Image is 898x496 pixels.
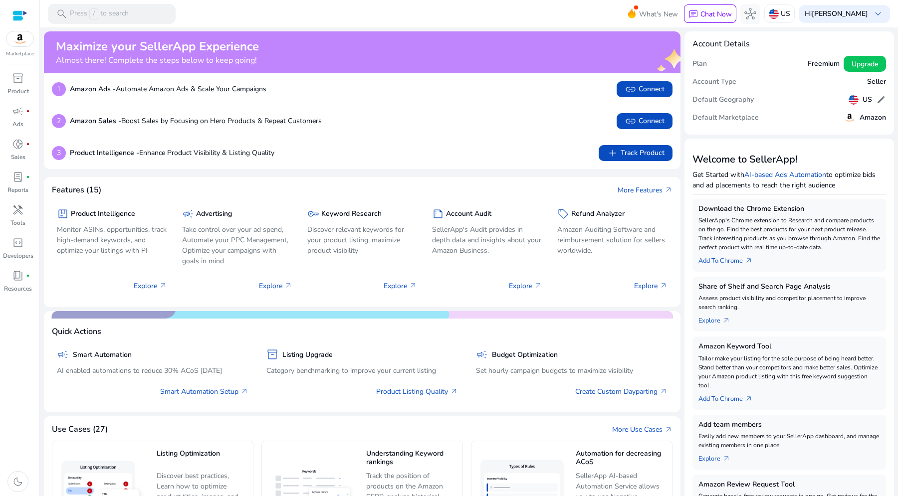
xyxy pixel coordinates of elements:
[70,116,322,126] p: Boost Sales by Focusing on Hero Products & Repeat Customers
[476,348,488,360] span: campaign
[70,116,121,126] b: Amazon Sales -
[844,112,856,124] img: amazon.svg
[769,9,779,19] img: us.svg
[160,386,248,397] a: Smart Automation Setup
[665,186,673,194] span: arrow_outward
[722,455,730,463] span: arrow_outward
[698,450,738,464] a: Explorearrow_outward
[71,210,135,218] h5: Product Intelligence
[52,425,108,434] h4: Use Cases (27)
[89,8,98,19] span: /
[692,114,759,122] h5: Default Marketplace
[534,282,542,290] span: arrow_outward
[476,365,668,376] p: Set hourly campaign budgets to maximize visibility
[698,205,880,213] h5: Download the Chrome Extension
[639,5,678,23] span: What's New
[10,218,25,227] p: Tools
[625,83,637,95] span: link
[607,147,619,159] span: add
[660,387,668,395] span: arrow_outward
[612,424,673,435] a: More Use Casesarrow_outward
[56,56,259,65] h4: Almost there! Complete the steps below to keep going!
[692,169,886,190] p: Get Started with to optimize bids and ad placements to reach the right audience
[745,395,753,403] span: arrow_outward
[872,8,884,20] span: keyboard_arrow_down
[844,56,886,72] button: Upgrade
[744,8,756,20] span: hub
[57,348,69,360] span: campaign
[6,50,34,58] p: Marketplace
[159,282,167,290] span: arrow_outward
[860,114,886,122] h5: Amazon
[692,78,736,86] h5: Account Type
[26,142,30,146] span: fiber_manual_record
[384,281,417,291] p: Explore
[692,96,754,104] h5: Default Geography
[722,317,730,325] span: arrow_outward
[12,237,24,249] span: code_blocks
[599,145,673,161] button: addTrack Product
[575,386,668,397] a: Create Custom Dayparting
[867,78,886,86] h5: Seller
[745,257,753,265] span: arrow_outward
[56,8,68,20] span: search
[70,148,274,158] p: Enhance Product Visibility & Listing Quality
[26,175,30,179] span: fiber_manual_record
[70,148,139,158] b: Product Intelligence -
[781,5,790,22] p: US
[57,208,69,220] span: package
[688,9,698,19] span: chat
[698,354,880,390] p: Tailor make your listing for the sole purpose of being heard better. Stand better than your compe...
[698,342,880,351] h5: Amazon Keyword Tool
[52,82,66,96] p: 1
[700,9,732,19] p: Chat Now
[57,365,248,376] p: AI enabled automations to reduce 30% ACoS [DATE]
[7,87,29,96] p: Product
[492,351,558,359] h5: Budget Optimization
[684,4,736,23] button: chatChat Now
[812,9,868,18] b: [PERSON_NAME]
[12,138,24,150] span: donut_small
[849,95,859,105] img: us.svg
[876,95,886,105] span: edit
[52,185,101,195] h4: Features (15)
[196,210,232,218] h5: Advertising
[634,281,668,291] p: Explore
[73,351,132,359] h5: Smart Automation
[557,208,569,220] span: sell
[698,432,880,450] p: Easily add new members to your SellerApp dashboard, and manage existing members in one place
[660,282,668,290] span: arrow_outward
[509,281,542,291] p: Explore
[266,348,278,360] span: inventory_2
[7,185,28,194] p: Reports
[259,281,292,291] p: Explore
[182,224,292,266] p: Take control over your ad spend, Automate your PPC Management, Optimize your campaigns with goals...
[446,210,491,218] h5: Account Audit
[12,204,24,216] span: handyman
[698,481,880,489] h5: Amazon Review Request Tool
[607,147,665,159] span: Track Product
[134,281,167,291] p: Explore
[571,210,625,218] h5: Refund Analyzer
[366,450,457,467] h5: Understanding Keyword rankings
[12,72,24,84] span: inventory_2
[70,84,116,94] b: Amazon Ads -
[618,185,673,195] a: More Featuresarrow_outward
[852,59,878,69] span: Upgrade
[70,84,266,94] p: Automate Amazon Ads & Scale Your Campaigns
[52,327,101,336] h4: Quick Actions
[4,284,32,293] p: Resources
[284,282,292,290] span: arrow_outward
[576,450,667,467] h5: Automation for decreasing ACoS
[698,252,761,266] a: Add To Chrome
[6,31,33,46] img: amazon.svg
[282,351,333,359] h5: Listing Upgrade
[863,96,872,104] h5: US
[409,282,417,290] span: arrow_outward
[432,208,444,220] span: summarize
[432,224,542,256] p: SellerApp's Audit provides in depth data and insights about your Amazon Business.
[698,312,738,326] a: Explorearrow_outward
[557,224,668,256] p: Amazon Auditing Software and reimbursement solution for sellers worldwide.
[321,210,382,218] h5: Keyword Research
[52,146,66,160] p: 3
